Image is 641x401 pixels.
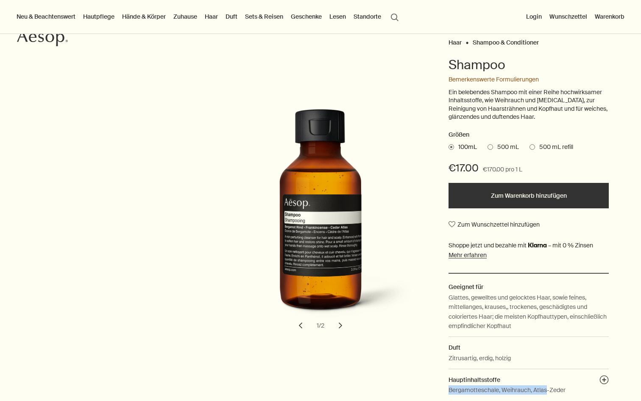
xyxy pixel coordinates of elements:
button: next slide [331,316,350,335]
button: Zum Warenkorb hinzufügen - €17.00 [449,183,609,208]
a: Sets & Reisen [243,11,285,22]
span: €170.00 pro 1 L [483,165,522,175]
a: Haar [203,11,220,22]
span: 500 mL [493,143,519,151]
p: Glattes, gewelltes und gelocktes Haar, sowie feines, mittellanges, krauses,, trockenes, geschädig... [449,293,609,331]
p: Ein belebendes Shampoo mit einer Reihe hochwirksamer Inhaltsstoffe, wie Weihrauch und [MEDICAL_DA... [449,88,609,121]
a: Shampoo & Conditioner [473,39,539,42]
button: Neu & Beachtenswert [15,11,77,22]
svg: Aesop [17,30,68,47]
span: 100mL [454,143,477,151]
a: Lesen [328,11,348,22]
h2: Duft [449,343,609,352]
a: Zuhause [172,11,199,22]
button: Warenkorb [593,11,626,22]
button: previous slide [291,316,310,335]
h2: Geeignet für [449,282,609,292]
button: Standorte [352,11,383,22]
a: Haar [449,39,462,42]
button: Zum Wunschzettel hinzufügen [449,217,540,232]
p: Bergamotteschale, Weihrauch, Atlas-Zeder [449,385,566,395]
button: Hauptinhaltsstoffe [599,375,609,387]
h1: Shampoo [449,56,609,73]
a: Wunschzettel [548,11,589,22]
p: Zitrusartig, erdig, holzig [449,353,511,363]
button: Menüpunkt "Suche" öffnen [387,8,402,25]
span: €17.00 [449,161,479,175]
a: Hautpflege [81,11,116,22]
span: 500 mL refill [535,143,573,151]
a: Duft [224,11,239,22]
span: Hauptinhaltsstoffe [449,376,500,384]
button: Login [524,11,543,22]
a: Aesop [15,28,70,51]
a: Geschenke [289,11,323,22]
h2: Größen [449,130,609,140]
img: Back of shampoo in 100 mL amber bottle with a black cap [230,109,416,324]
a: Hände & Körper [120,11,167,22]
div: Shampoo [214,109,427,335]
